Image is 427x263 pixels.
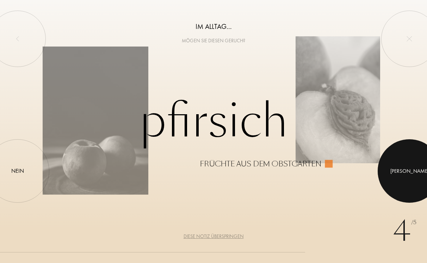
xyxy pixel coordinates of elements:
div: 4 [393,210,416,252]
div: Diese Notiz überspringen [184,233,244,240]
img: quit_onboard.svg [407,36,412,42]
div: Nein [11,167,24,175]
div: Früchte aus dem Obstgarten [200,160,321,168]
div: Pfirsich [43,96,384,168]
span: /5 [411,219,416,227]
img: left_onboard.svg [15,36,20,42]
